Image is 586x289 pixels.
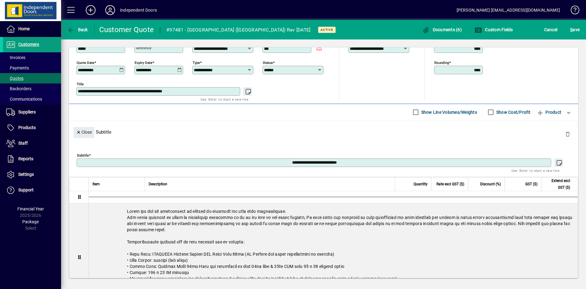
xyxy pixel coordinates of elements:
[560,131,575,137] app-page-header-button: Delete
[525,181,537,187] span: GST ($)
[320,28,333,32] span: Active
[18,26,30,31] span: Home
[473,24,515,35] button: Custom Fields
[67,27,88,32] span: Back
[3,167,61,182] a: Settings
[566,1,578,21] a: Knowledge Base
[77,82,84,86] mat-label: Title
[18,187,34,192] span: Support
[100,5,120,16] button: Profile
[18,125,36,130] span: Products
[17,206,44,211] span: Financial Year
[77,153,89,157] mat-label: Subtitle
[537,107,561,117] span: Product
[3,83,61,94] a: Backorders
[81,5,100,16] button: Add
[3,151,61,167] a: Reports
[434,60,449,65] mat-label: Rounding
[136,46,151,50] mat-label: Reference
[6,86,31,91] span: Backorders
[166,25,310,35] div: #97481 - [GEOGRAPHIC_DATA] ([GEOGRAPHIC_DATA]) Rev [DATE]
[263,60,273,65] mat-label: Status
[495,109,530,115] label: Show Cost/Profit
[3,63,61,73] a: Payments
[22,219,39,224] span: Package
[421,24,463,35] button: Documents (6)
[544,25,558,35] span: Cancel
[569,24,581,35] button: Save
[201,96,248,103] mat-hint: Use 'Enter' to start a new line
[6,65,29,70] span: Payments
[18,42,39,47] span: Customers
[74,127,94,138] button: Close
[570,25,580,35] span: ave
[436,181,464,187] span: Rate excl GST ($)
[414,181,428,187] span: Quantity
[72,129,96,135] app-page-header-button: Close
[422,27,462,32] span: Documents (6)
[92,181,100,187] span: Item
[18,172,34,177] span: Settings
[545,177,570,191] span: Extend excl GST ($)
[69,121,578,143] div: Subtitle
[149,181,167,187] span: Description
[475,27,513,32] span: Custom Fields
[3,136,61,151] a: Staff
[66,24,89,35] button: Back
[6,76,24,81] span: Quotes
[3,21,61,37] a: Home
[3,120,61,135] a: Products
[120,5,157,15] div: Independent Doors
[6,97,42,102] span: Communications
[543,24,559,35] button: Cancel
[570,27,573,32] span: S
[99,25,154,35] div: Customer Quote
[193,60,200,65] mat-label: Type
[3,94,61,104] a: Communications
[6,55,25,60] span: Invoices
[457,5,560,15] div: [PERSON_NAME] [EMAIL_ADDRESS][DOMAIN_NAME]
[3,52,61,63] a: Invoices
[18,109,36,114] span: Suppliers
[18,141,28,146] span: Staff
[77,60,94,65] mat-label: Quote date
[3,73,61,83] a: Quotes
[480,181,501,187] span: Discount (%)
[3,183,61,198] a: Support
[135,60,152,65] mat-label: Expiry date
[61,24,95,35] app-page-header-button: Back
[3,105,61,120] a: Suppliers
[534,107,564,118] button: Product
[560,127,575,142] button: Delete
[76,127,92,137] span: Close
[512,167,559,174] mat-hint: Use 'Enter' to start a new line
[420,109,477,115] label: Show Line Volumes/Weights
[18,156,33,161] span: Reports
